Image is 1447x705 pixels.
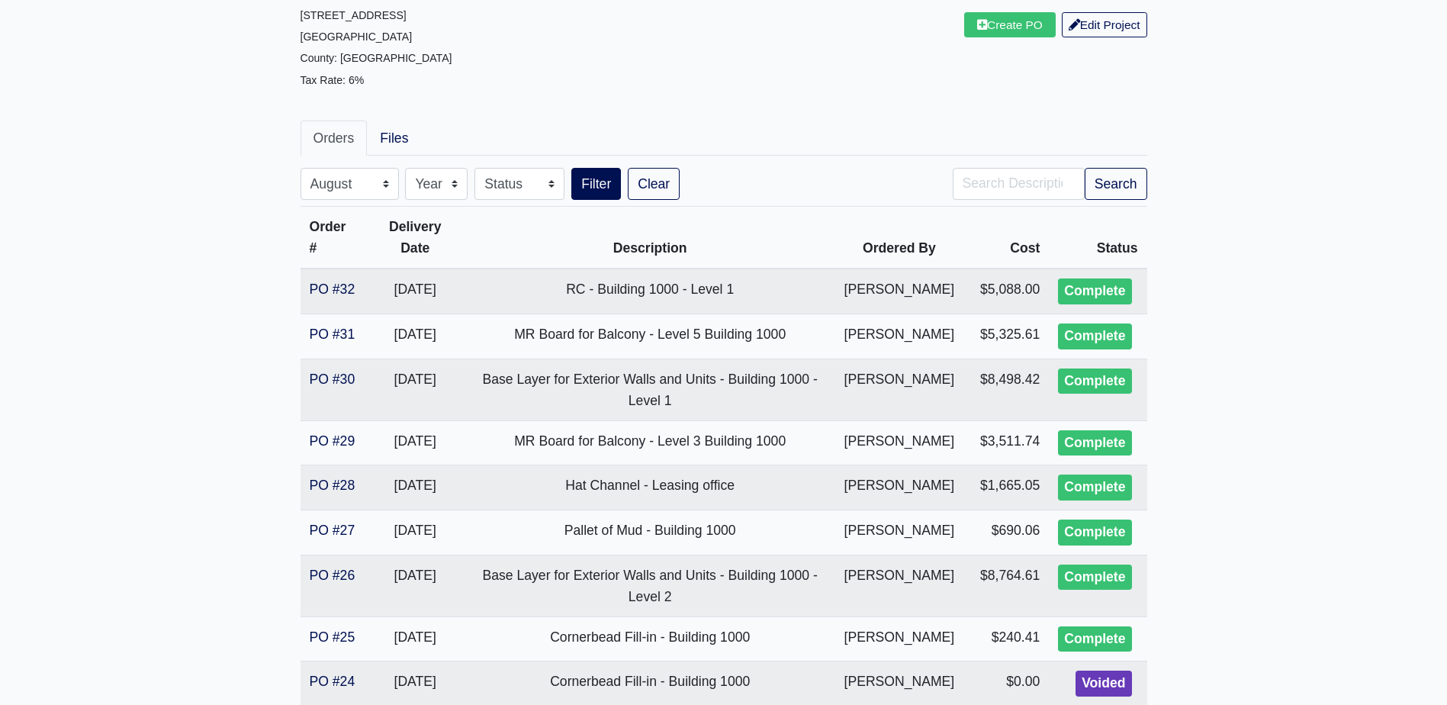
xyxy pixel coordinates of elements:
[310,433,355,449] a: PO #29
[301,74,365,86] small: Tax Rate: 6%
[835,269,964,314] td: [PERSON_NAME]
[465,555,835,616] td: Base Layer for Exterior Walls and Units - Building 1000 - Level 2
[835,616,964,662] td: [PERSON_NAME]
[571,168,621,200] button: Filter
[465,465,835,510] td: Hat Channel - Leasing office
[310,629,355,645] a: PO #25
[367,121,421,156] a: Files
[953,168,1085,200] input: Search
[465,510,835,555] td: Pallet of Mud - Building 1000
[365,269,465,314] td: [DATE]
[963,420,1049,465] td: $3,511.74
[1058,430,1131,456] div: Complete
[1049,207,1146,269] th: Status
[310,674,355,689] a: PO #24
[310,523,355,538] a: PO #27
[465,269,835,314] td: RC - Building 1000 - Level 1
[365,510,465,555] td: [DATE]
[301,207,365,269] th: Order #
[963,555,1049,616] td: $8,764.61
[964,12,1056,37] a: Create PO
[301,121,368,156] a: Orders
[628,168,680,200] a: Clear
[365,207,465,269] th: Delivery Date
[465,616,835,662] td: Cornerbead Fill-in - Building 1000
[1058,520,1131,546] div: Complete
[1085,168,1147,200] button: Search
[465,420,835,465] td: MR Board for Balcony - Level 3 Building 1000
[365,314,465,359] td: [DATE]
[365,616,465,662] td: [DATE]
[301,9,407,21] small: [STREET_ADDRESS]
[963,616,1049,662] td: $240.41
[365,465,465,510] td: [DATE]
[310,478,355,493] a: PO #28
[310,568,355,583] a: PO #26
[835,359,964,420] td: [PERSON_NAME]
[835,465,964,510] td: [PERSON_NAME]
[1062,12,1147,37] a: Edit Project
[1058,278,1131,304] div: Complete
[310,372,355,387] a: PO #30
[310,282,355,297] a: PO #32
[1058,626,1131,652] div: Complete
[835,314,964,359] td: [PERSON_NAME]
[365,359,465,420] td: [DATE]
[465,359,835,420] td: Base Layer for Exterior Walls and Units - Building 1000 - Level 1
[835,420,964,465] td: [PERSON_NAME]
[963,269,1049,314] td: $5,088.00
[963,359,1049,420] td: $8,498.42
[963,510,1049,555] td: $690.06
[365,555,465,616] td: [DATE]
[465,207,835,269] th: Description
[465,314,835,359] td: MR Board for Balcony - Level 5 Building 1000
[310,327,355,342] a: PO #31
[301,31,413,43] small: [GEOGRAPHIC_DATA]
[835,207,964,269] th: Ordered By
[963,207,1049,269] th: Cost
[963,465,1049,510] td: $1,665.05
[835,555,964,616] td: [PERSON_NAME]
[365,420,465,465] td: [DATE]
[301,52,452,64] small: County: [GEOGRAPHIC_DATA]
[835,510,964,555] td: [PERSON_NAME]
[1058,475,1131,501] div: Complete
[1058,324,1131,349] div: Complete
[1058,565,1131,591] div: Complete
[1058,369,1131,394] div: Complete
[1076,671,1131,697] div: Voided
[963,314,1049,359] td: $5,325.61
